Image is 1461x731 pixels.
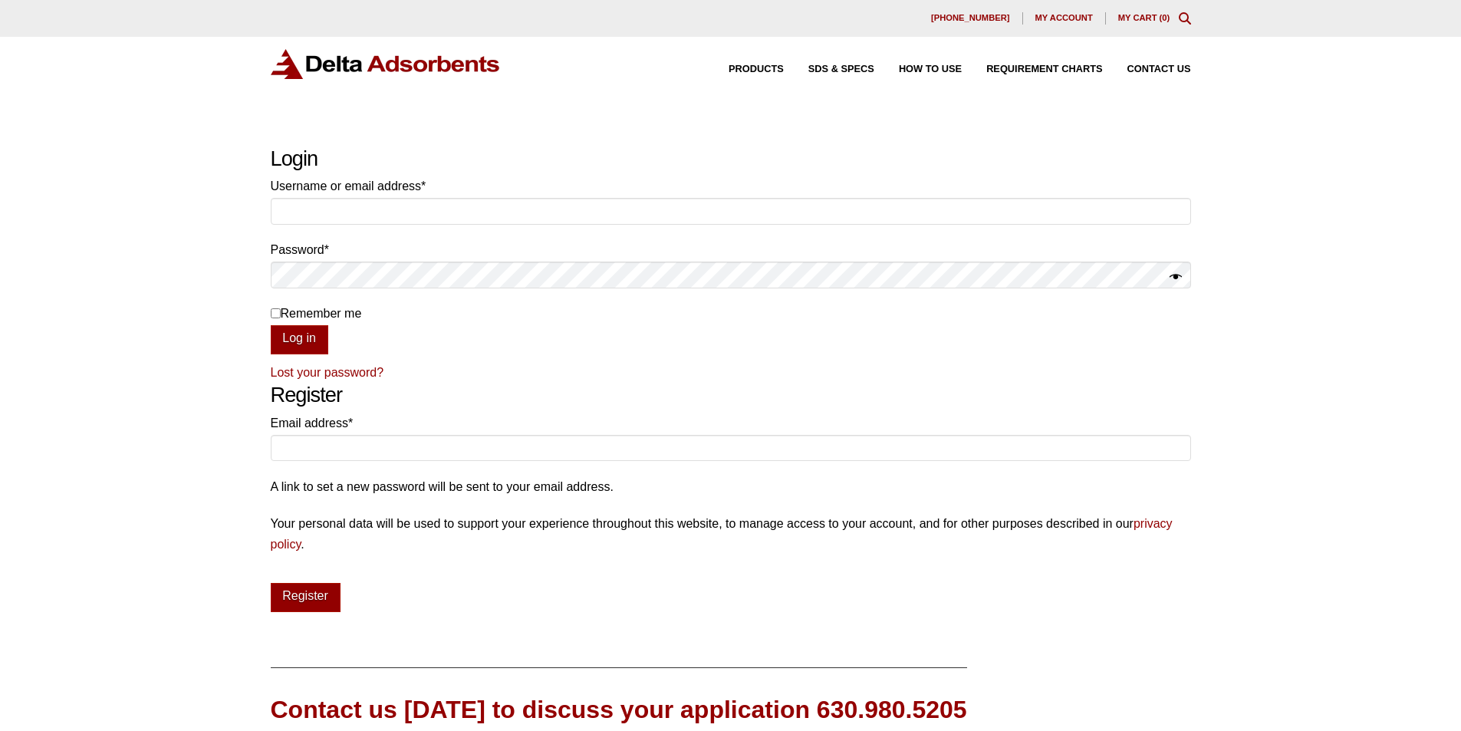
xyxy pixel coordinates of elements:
div: Contact us [DATE] to discuss your application 630.980.5205 [271,693,967,727]
a: My account [1023,12,1106,25]
span: SDS & SPECS [808,64,874,74]
span: 0 [1162,13,1166,22]
label: Username or email address [271,176,1191,196]
label: Email address [271,413,1191,433]
a: Requirement Charts [962,64,1102,74]
a: Contact Us [1103,64,1191,74]
div: Toggle Modal Content [1179,12,1191,25]
h2: Register [271,383,1191,408]
button: Show password [1170,267,1182,288]
span: [PHONE_NUMBER] [931,14,1010,22]
a: How to Use [874,64,962,74]
label: Password [271,239,1191,260]
a: My Cart (0) [1118,13,1170,22]
span: My account [1035,14,1093,22]
button: Log in [271,325,328,354]
a: [PHONE_NUMBER] [919,12,1023,25]
button: Register [271,583,341,612]
img: Delta Adsorbents [271,49,501,79]
span: Contact Us [1127,64,1191,74]
span: Requirement Charts [986,64,1102,74]
input: Remember me [271,308,281,318]
span: Remember me [281,307,362,320]
a: privacy policy [271,517,1173,551]
span: How to Use [899,64,962,74]
p: Your personal data will be used to support your experience throughout this website, to manage acc... [271,513,1191,555]
span: Products [729,64,784,74]
h2: Login [271,147,1191,172]
a: Lost your password? [271,366,384,379]
p: A link to set a new password will be sent to your email address. [271,476,1191,497]
a: Products [704,64,784,74]
a: SDS & SPECS [784,64,874,74]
